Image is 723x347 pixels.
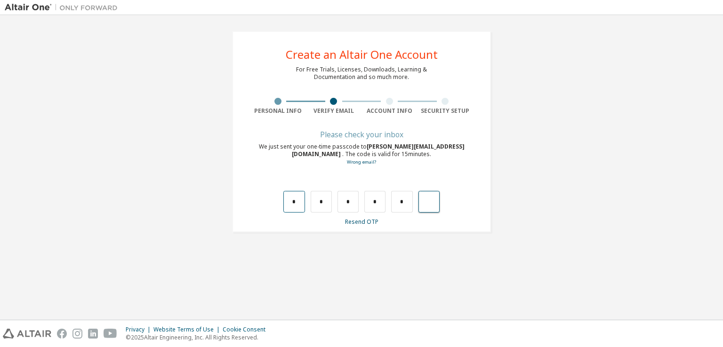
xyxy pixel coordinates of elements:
div: Please check your inbox [250,132,473,137]
div: Privacy [126,326,153,333]
img: Altair One [5,3,122,12]
p: © 2025 Altair Engineering, Inc. All Rights Reserved. [126,333,271,341]
div: Verify Email [306,107,362,115]
img: instagram.svg [72,329,82,339]
a: Go back to the registration form [347,159,376,165]
div: Account Info [361,107,418,115]
div: Personal Info [250,107,306,115]
div: For Free Trials, Licenses, Downloads, Learning & Documentation and so much more. [296,66,427,81]
img: altair_logo.svg [3,329,51,339]
div: Create an Altair One Account [286,49,438,60]
div: Cookie Consent [223,326,271,333]
a: Resend OTP [345,218,378,226]
img: youtube.svg [104,329,117,339]
div: Security Setup [418,107,474,115]
div: We just sent your one-time passcode to . The code is valid for 15 minutes. [250,143,473,166]
img: facebook.svg [57,329,67,339]
span: [PERSON_NAME][EMAIL_ADDRESS][DOMAIN_NAME] [292,142,465,158]
div: Website Terms of Use [153,326,223,333]
img: linkedin.svg [88,329,98,339]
